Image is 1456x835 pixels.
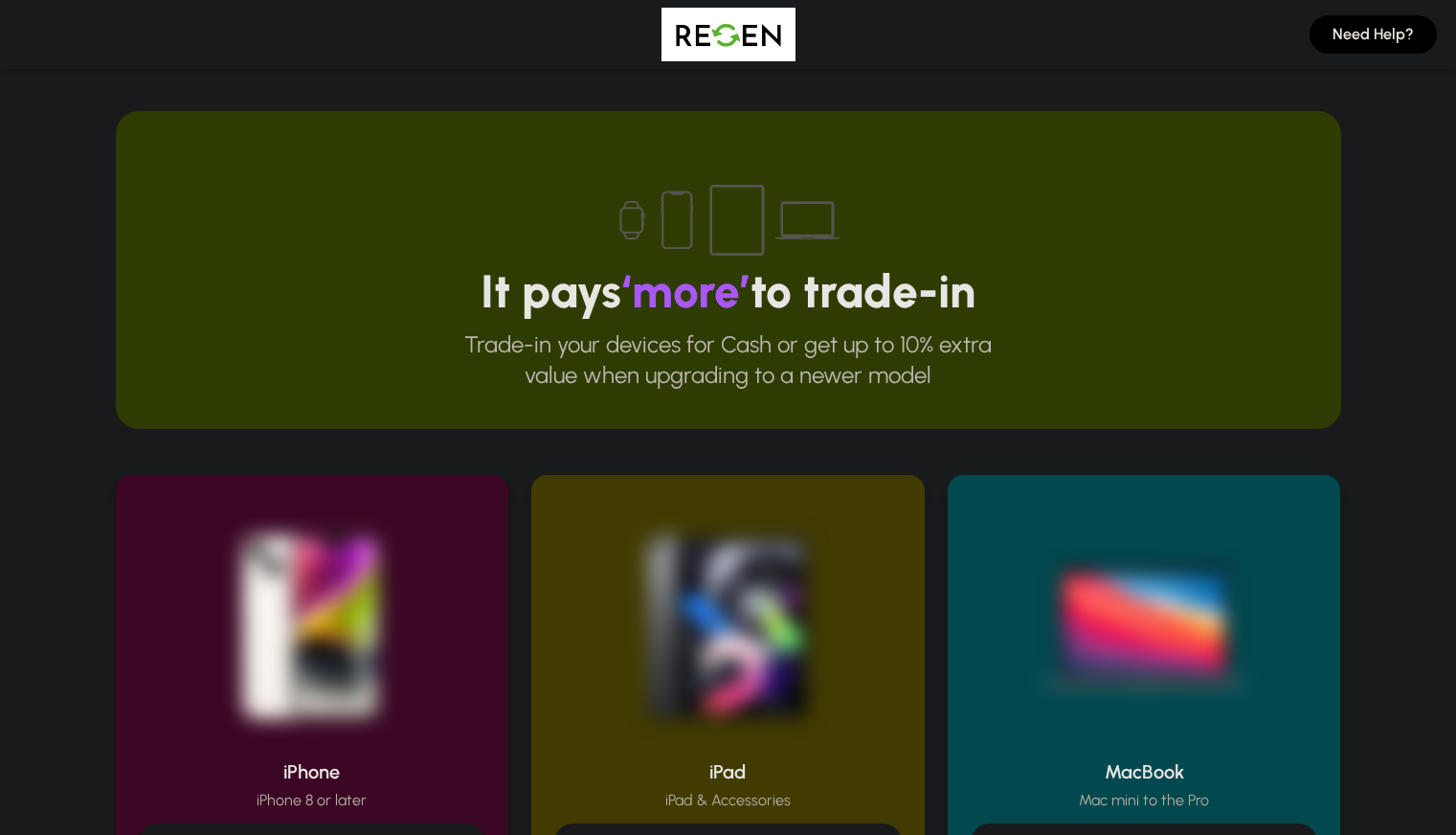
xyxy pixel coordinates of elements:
img: iPad [605,498,850,743]
img: Trade-in devices [609,172,848,268]
img: iPhone [190,498,435,743]
h2: iPad [554,758,902,785]
p: Mac mini to the Pro [971,789,1318,812]
p: iPhone 8 or later [139,789,486,812]
button: Need Help? [1310,15,1437,54]
h2: iPhone [139,758,486,785]
span: ‘more’ [621,263,750,319]
img: MacBook [1021,498,1266,743]
h1: It pays to trade-in [177,268,1280,314]
h2: MacBook [971,758,1318,785]
p: iPad & Accessories [554,789,902,812]
img: Logo [661,8,795,61]
p: Trade-in your devices for Cash or get up to 10% extra value when upgrading to a newer model [177,329,1280,391]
